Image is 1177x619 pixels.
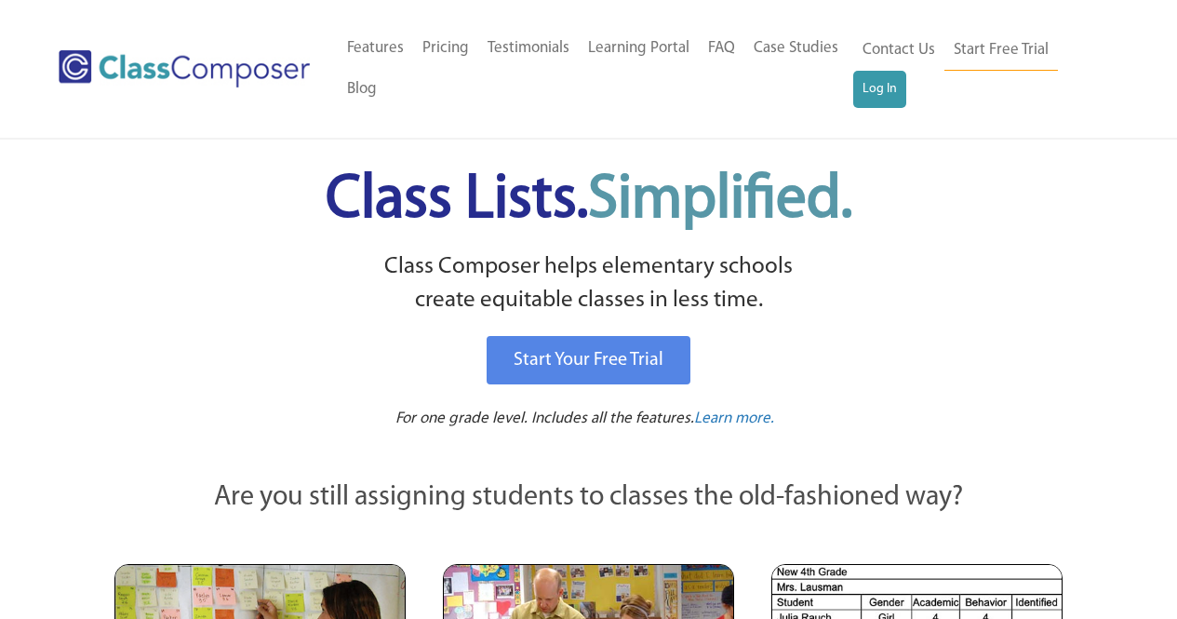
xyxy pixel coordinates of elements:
[514,351,663,370] span: Start Your Free Trial
[699,28,744,69] a: FAQ
[59,50,310,87] img: Class Composer
[853,30,1104,108] nav: Header Menu
[588,170,852,231] span: Simplified.
[112,250,1066,318] p: Class Composer helps elementary schools create equitable classes in less time.
[338,69,386,110] a: Blog
[694,410,774,426] span: Learn more.
[744,28,848,69] a: Case Studies
[413,28,478,69] a: Pricing
[338,28,413,69] a: Features
[694,408,774,431] a: Learn more.
[853,30,944,71] a: Contact Us
[579,28,699,69] a: Learning Portal
[326,170,852,231] span: Class Lists.
[487,336,690,384] a: Start Your Free Trial
[478,28,579,69] a: Testimonials
[944,30,1058,72] a: Start Free Trial
[338,28,853,110] nav: Header Menu
[114,478,1063,518] p: Are you still assigning students to classes the old-fashioned way?
[395,410,694,426] span: For one grade level. Includes all the features.
[853,71,906,108] a: Log In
